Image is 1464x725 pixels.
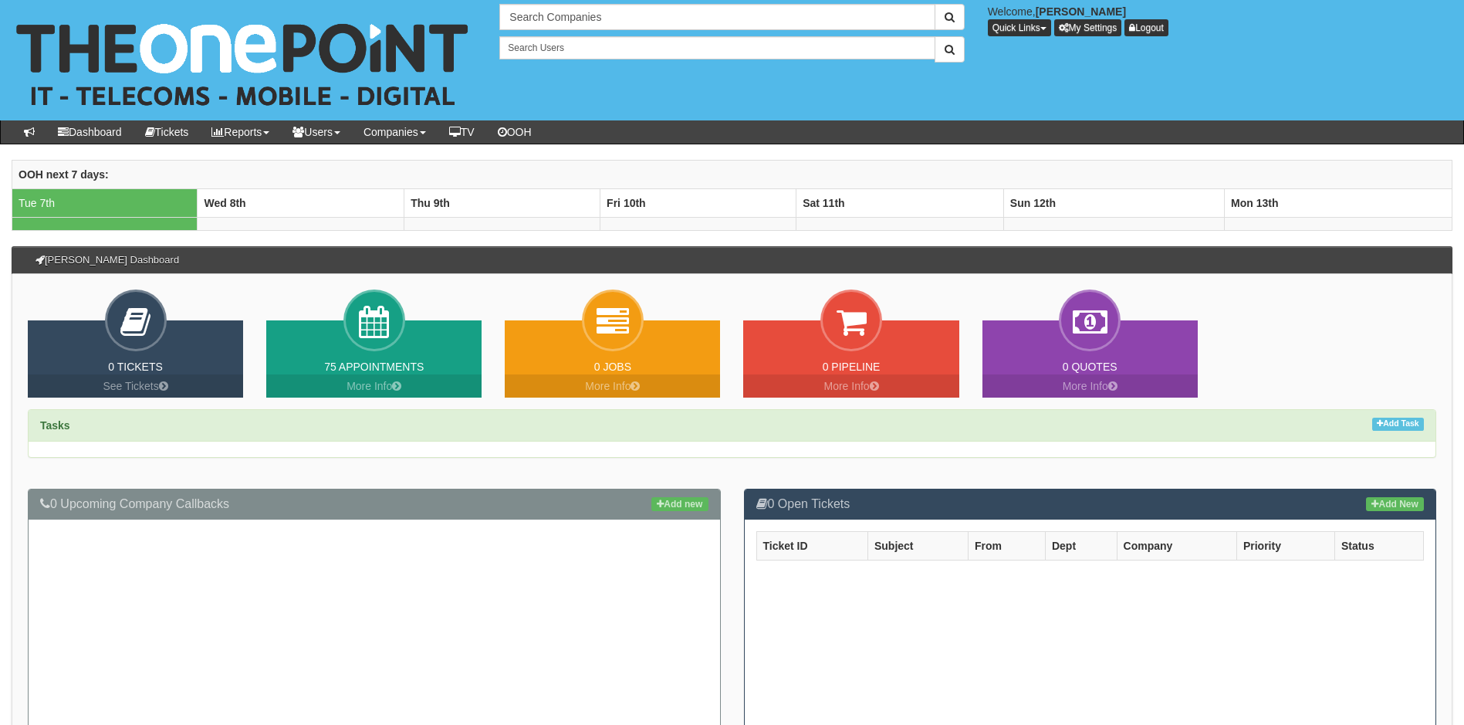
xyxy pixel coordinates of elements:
[594,361,631,373] a: 0 Jobs
[1225,188,1452,217] th: Mon 13th
[134,120,201,144] a: Tickets
[352,120,438,144] a: Companies
[281,120,352,144] a: Users
[1372,418,1424,431] a: Add Task
[198,188,404,217] th: Wed 8th
[968,531,1045,560] th: From
[404,188,600,217] th: Thu 9th
[1334,531,1423,560] th: Status
[796,188,1004,217] th: Sat 11th
[1003,188,1224,217] th: Sun 12th
[12,188,198,217] td: Tue 7th
[982,374,1198,398] a: More Info
[1054,19,1122,36] a: My Settings
[499,4,935,30] input: Search Companies
[28,374,243,398] a: See Tickets
[438,120,486,144] a: TV
[756,531,867,560] th: Ticket ID
[505,374,720,398] a: More Info
[1236,531,1334,560] th: Priority
[743,374,959,398] a: More Info
[756,497,1425,511] h3: 0 Open Tickets
[600,188,796,217] th: Fri 10th
[1063,361,1117,373] a: 0 Quotes
[823,361,881,373] a: 0 Pipeline
[46,120,134,144] a: Dashboard
[40,419,70,432] strong: Tasks
[324,361,424,373] a: 75 Appointments
[1036,5,1126,18] b: [PERSON_NAME]
[486,120,543,144] a: OOH
[1124,19,1168,36] a: Logout
[988,19,1051,36] button: Quick Links
[867,531,968,560] th: Subject
[28,247,187,273] h3: [PERSON_NAME] Dashboard
[976,4,1464,36] div: Welcome,
[651,497,708,511] a: Add new
[1366,497,1424,511] a: Add New
[499,36,935,59] input: Search Users
[12,160,1452,188] th: OOH next 7 days:
[200,120,281,144] a: Reports
[40,497,708,511] h3: 0 Upcoming Company Callbacks
[266,374,482,398] a: More Info
[108,361,163,373] a: 0 Tickets
[1045,531,1117,560] th: Dept
[1117,531,1236,560] th: Company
